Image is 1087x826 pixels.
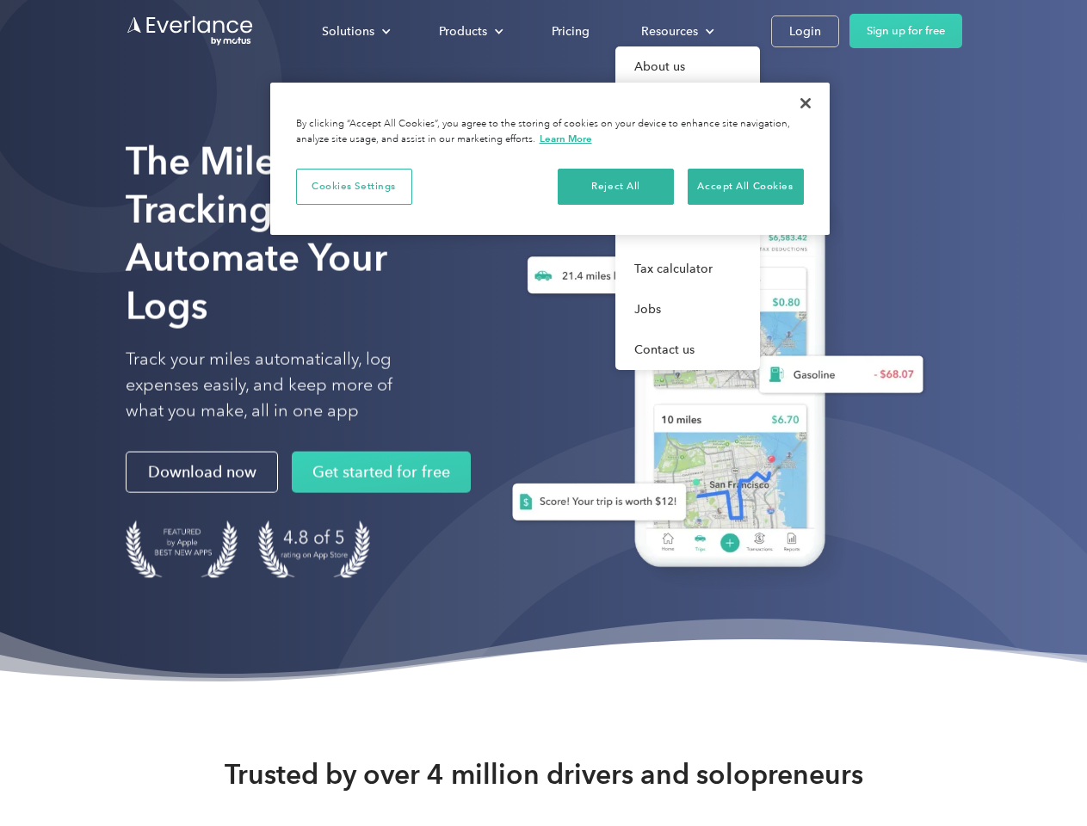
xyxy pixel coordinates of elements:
[296,169,412,205] button: Cookies Settings
[789,21,821,42] div: Login
[292,452,471,493] a: Get started for free
[305,16,405,46] div: Solutions
[615,289,760,330] a: Jobs
[439,21,487,42] div: Products
[641,21,698,42] div: Resources
[422,16,517,46] div: Products
[126,452,278,493] a: Download now
[296,117,804,147] div: By clicking “Accept All Cookies”, you agree to the storing of cookies on your device to enhance s...
[534,16,607,46] a: Pricing
[615,46,760,370] nav: Resources
[615,46,760,87] a: About us
[270,83,830,235] div: Cookie banner
[270,83,830,235] div: Privacy
[126,521,238,578] img: Badge for Featured by Apple Best New Apps
[322,21,374,42] div: Solutions
[849,14,962,48] a: Sign up for free
[126,347,433,424] p: Track your miles automatically, log expenses easily, and keep more of what you make, all in one app
[615,249,760,289] a: Tax calculator
[540,133,592,145] a: More information about your privacy, opens in a new tab
[126,15,255,47] a: Go to homepage
[615,330,760,370] a: Contact us
[225,757,863,792] strong: Trusted by over 4 million drivers and solopreneurs
[552,21,590,42] div: Pricing
[688,169,804,205] button: Accept All Cookies
[558,169,674,205] button: Reject All
[258,521,370,578] img: 4.9 out of 5 stars on the app store
[485,163,937,593] img: Everlance, mileage tracker app, expense tracking app
[624,16,728,46] div: Resources
[787,84,825,122] button: Close
[771,15,839,47] a: Login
